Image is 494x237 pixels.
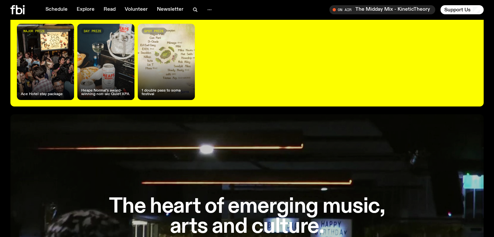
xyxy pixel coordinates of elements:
span: Support Us [444,7,471,13]
h4: Ace Hotel stay package [21,93,63,96]
a: Volunteer [121,5,152,14]
h4: Heaps Normal's award-winning non-alc Quiet XPA [81,89,131,96]
h4: 1 double pass to soma festival [142,89,191,96]
span: major prize [23,29,45,33]
h1: The heart of emerging music, arts and culture. [102,197,393,236]
span: day prize [84,29,101,33]
button: On AirThe Midday Mix - KineticTheory [329,5,435,14]
a: Read [100,5,120,14]
a: Schedule [42,5,71,14]
a: Explore [73,5,98,14]
a: Newsletter [153,5,187,14]
span: spot prize [144,29,164,33]
button: Support Us [440,5,484,14]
